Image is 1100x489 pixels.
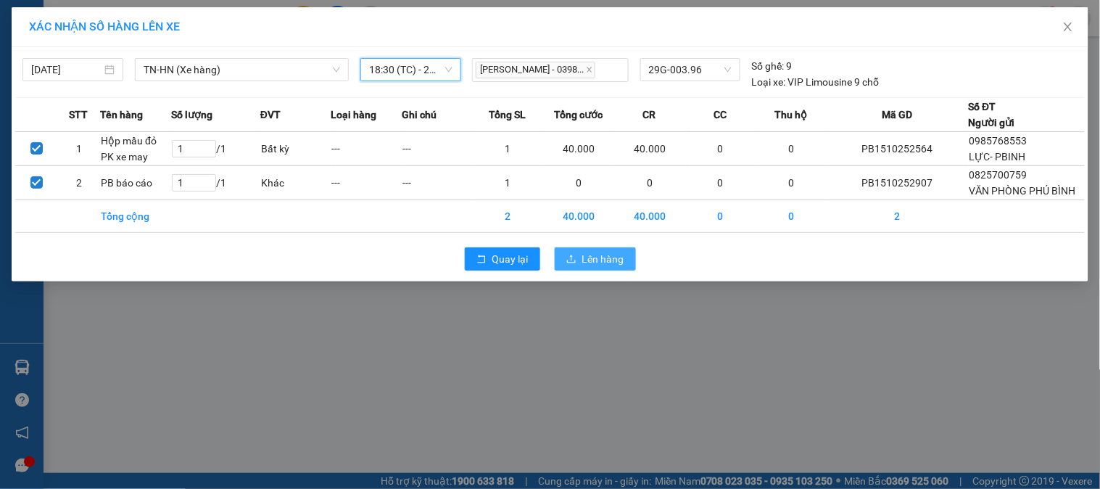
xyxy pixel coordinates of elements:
[544,132,615,166] td: 40.000
[969,99,1015,131] div: Số ĐT Người gửi
[774,107,807,123] span: Thu hộ
[473,166,544,200] td: 1
[465,247,540,271] button: rollbackQuay lại
[331,132,402,166] td: ---
[827,166,968,200] td: PB1510252907
[1062,21,1074,33] span: close
[685,132,756,166] td: 0
[969,185,1076,197] span: VĂN PHÒNG PHÚ BÌNH
[332,65,341,74] span: down
[582,251,624,267] span: Lên hàng
[31,62,102,78] input: 15/10/2025
[1048,7,1088,48] button: Close
[29,20,180,33] span: XÁC NHẬN SỐ HÀNG LÊN XE
[58,132,101,166] td: 1
[171,107,212,123] span: Số lượng
[752,58,785,74] span: Số ghế:
[476,254,487,266] span: rollback
[473,132,544,166] td: 1
[171,132,260,166] td: / 1
[144,59,340,81] span: TN-HN (Xe hàng)
[100,132,171,166] td: Hộp mầu đỏ PK xe may
[649,59,732,81] span: 29G-003.96
[969,169,1027,181] span: 0825700759
[402,166,473,200] td: ---
[752,74,786,90] span: Loại xe:
[685,166,756,200] td: 0
[969,151,1026,163] span: LỰC- PBINH
[969,135,1027,147] span: 0985768553
[614,132,685,166] td: 40.000
[614,166,685,200] td: 0
[566,254,576,266] span: upload
[100,200,171,233] td: Tổng cộng
[544,166,615,200] td: 0
[756,200,827,233] td: 0
[260,166,331,200] td: Khác
[331,166,402,200] td: ---
[100,107,143,123] span: Tên hàng
[402,107,437,123] span: Ghi chú
[369,59,452,81] span: 18:30 (TC) - 29G-003.96
[756,166,827,200] td: 0
[827,200,968,233] td: 2
[752,58,793,74] div: 9
[643,107,656,123] span: CR
[476,62,595,78] span: [PERSON_NAME] - 0398...
[882,107,912,123] span: Mã GD
[756,132,827,166] td: 0
[752,74,880,90] div: VIP Limousine 9 chỗ
[100,166,171,200] td: PB báo cáo
[586,66,593,73] span: close
[69,107,88,123] span: STT
[827,132,968,166] td: PB1510252564
[402,132,473,166] td: ---
[58,166,101,200] td: 2
[260,107,281,123] span: ĐVT
[544,200,615,233] td: 40.000
[492,251,529,267] span: Quay lại
[331,107,377,123] span: Loại hàng
[614,200,685,233] td: 40.000
[489,107,526,123] span: Tổng SL
[554,107,603,123] span: Tổng cước
[260,132,331,166] td: Bất kỳ
[685,200,756,233] td: 0
[473,200,544,233] td: 2
[555,247,636,271] button: uploadLên hàng
[714,107,727,123] span: CC
[171,166,260,200] td: / 1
